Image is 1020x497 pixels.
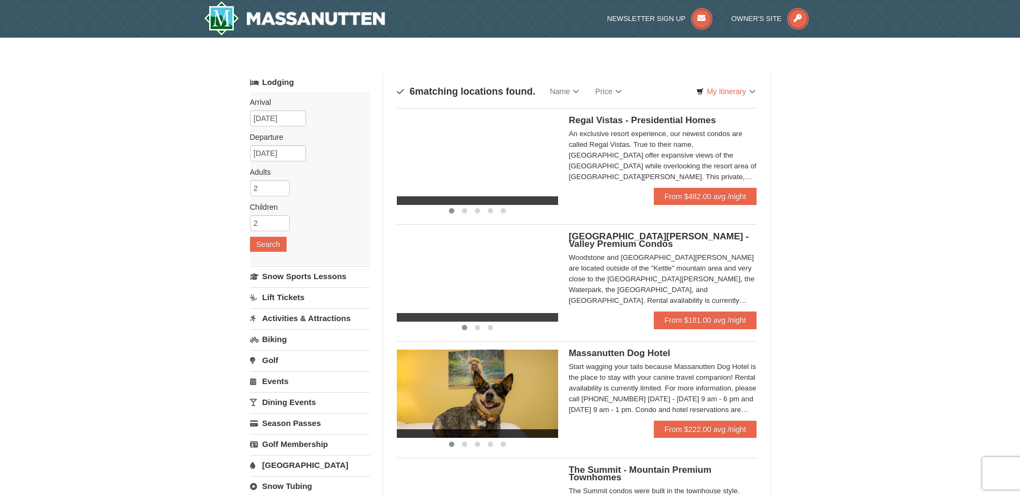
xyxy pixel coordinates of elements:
[250,167,362,177] label: Adults
[250,434,370,454] a: Golf Membership
[569,465,711,482] span: The Summit - Mountain Premium Townhomes
[542,81,587,102] a: Name
[569,361,757,415] div: Start wagging your tails because Massanutten Dog Hotel is the place to stay with your canine trav...
[250,329,370,349] a: Biking
[654,188,757,205] a: From $482.00 avg /night
[654,421,757,438] a: From $222.00 avg /night
[607,15,686,23] span: Newsletter Sign Up
[250,287,370,307] a: Lift Tickets
[569,252,757,306] div: Woodstone and [GEOGRAPHIC_DATA][PERSON_NAME] are located outside of the "Kettle" mountain area an...
[250,350,370,370] a: Golf
[689,83,762,100] a: My Itinerary
[607,15,712,23] a: Newsletter Sign Up
[250,476,370,496] a: Snow Tubing
[250,455,370,475] a: [GEOGRAPHIC_DATA]
[250,371,370,391] a: Events
[569,231,749,249] span: [GEOGRAPHIC_DATA][PERSON_NAME] - Valley Premium Condos
[569,348,671,358] span: Massanutten Dog Hotel
[250,266,370,286] a: Snow Sports Lessons
[731,15,809,23] a: Owner's Site
[250,392,370,412] a: Dining Events
[654,311,757,329] a: From $181.00 avg /night
[250,97,362,108] label: Arrival
[250,73,370,92] a: Lodging
[731,15,782,23] span: Owner's Site
[569,115,716,125] span: Regal Vistas - Presidential Homes
[250,237,287,252] button: Search
[204,1,386,35] img: Massanutten Resort Logo
[250,132,362,143] label: Departure
[587,81,630,102] a: Price
[569,129,757,182] div: An exclusive resort experience, our newest condos are called Regal Vistas. True to their name, [G...
[204,1,386,35] a: Massanutten Resort
[250,413,370,433] a: Season Passes
[250,308,370,328] a: Activities & Attractions
[250,202,362,212] label: Children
